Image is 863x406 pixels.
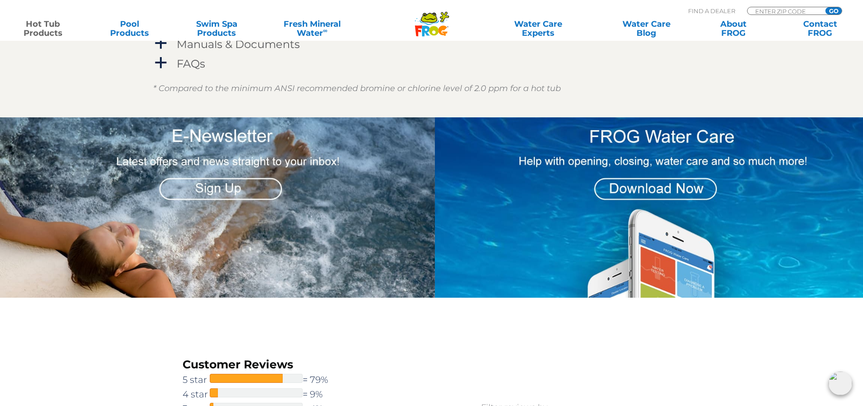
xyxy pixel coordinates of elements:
[177,58,205,70] h4: FAQs
[612,19,680,38] a: Water CareBlog
[183,372,210,387] span: 5 star
[699,19,767,38] a: AboutFROG
[154,56,168,70] span: a
[154,37,168,50] span: a
[153,83,561,93] em: * Compared to the minimum ANSI recommended bromine or chlorine level of 2.0 ppm for a hot tub
[177,38,300,50] h4: Manuals & Documents
[153,55,710,72] a: a FAQs
[9,19,77,38] a: Hot TubProducts
[183,372,349,387] a: 5 star= 79%
[96,19,164,38] a: PoolProducts
[183,387,210,401] span: 4 star
[825,7,842,14] input: GO
[183,387,349,401] a: 4 star= 9%
[688,7,735,15] p: Find A Dealer
[483,19,593,38] a: Water CareExperts
[754,7,815,15] input: Zip Code Form
[829,372,852,395] img: openIcon
[786,19,854,38] a: ContactFROG
[153,36,710,53] a: a Manuals & Documents
[183,357,349,372] h3: Customer Reviews
[270,19,354,38] a: Fresh MineralWater∞
[323,27,328,34] sup: ∞
[183,19,251,38] a: Swim SpaProducts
